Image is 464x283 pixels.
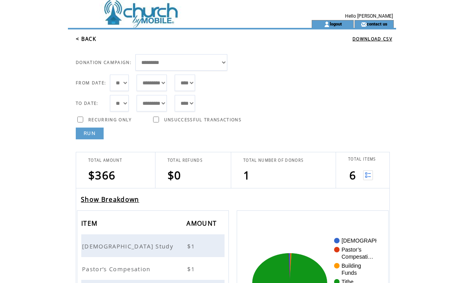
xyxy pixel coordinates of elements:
[76,128,104,139] a: RUN
[81,195,139,204] a: Show Breakdown
[168,168,181,183] span: $0
[330,21,342,26] a: logout
[82,265,153,272] a: Pastor’s Compesation
[348,157,376,162] span: TOTAL ITEMS
[81,221,99,225] a: ITEM
[361,21,367,27] img: contact_us_icon.gif
[345,13,393,19] span: Hello [PERSON_NAME]
[164,117,241,122] span: UNSUCCESSFUL TRANSACTIONS
[82,242,175,249] a: [DEMOGRAPHIC_DATA] Study
[342,237,418,244] text: [DEMOGRAPHIC_DATA] Study
[81,217,99,232] span: ITEM
[186,221,219,225] a: AMOUNT
[349,168,356,183] span: 6
[342,246,362,253] text: Pastor’s
[88,168,115,183] span: $366
[187,242,197,250] span: $1
[76,35,96,42] a: < BACK
[243,158,303,163] span: TOTAL NUMBER OF DONORS
[342,270,357,276] text: Funds
[324,21,330,27] img: account_icon.gif
[186,217,219,232] span: AMOUNT
[82,242,175,250] span: [DEMOGRAPHIC_DATA] Study
[367,21,387,26] a: contact us
[168,158,203,163] span: TOTAL REFUNDS
[76,80,106,86] span: FROM DATE:
[76,100,99,106] span: TO DATE:
[76,60,132,65] span: DONATION CAMPAIGN:
[342,254,373,260] text: Compesati…
[82,265,153,273] span: Pastor’s Compesation
[353,36,392,42] a: DOWNLOAD CSV
[88,117,132,122] span: RECURRING ONLY
[243,168,250,183] span: 1
[187,265,197,273] span: $1
[88,158,122,163] span: TOTAL AMOUNT
[342,263,361,269] text: Building
[363,170,373,180] img: View list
